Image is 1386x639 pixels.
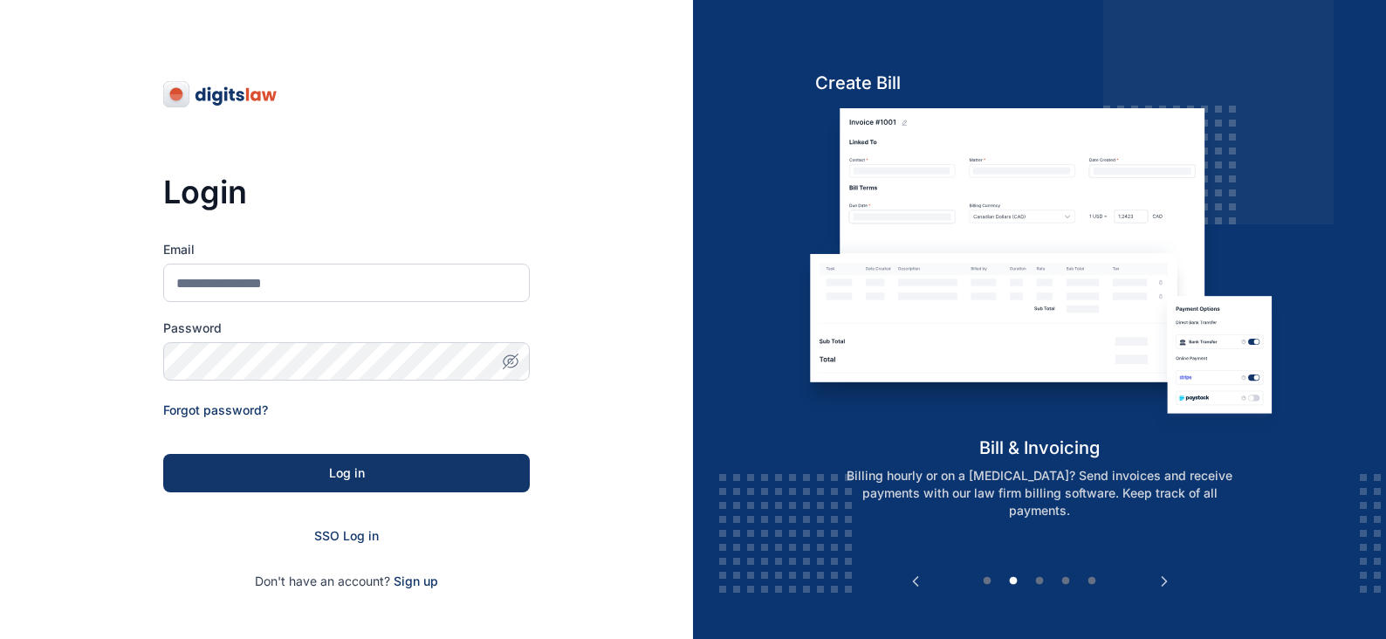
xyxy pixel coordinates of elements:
button: 5 [1083,573,1101,590]
a: Sign up [394,574,438,588]
a: Forgot password? [163,402,268,417]
h3: Login [163,175,530,210]
h5: bill & invoicing [798,436,1282,460]
label: Email [163,241,530,258]
button: Next [1156,573,1173,590]
label: Password [163,319,530,337]
img: bill-and-invoicin [798,108,1282,436]
div: Log in [191,464,502,482]
button: 3 [1031,573,1048,590]
button: 1 [978,573,996,590]
h5: Create Bill [798,71,1282,95]
button: Log in [163,454,530,492]
button: Previous [907,573,924,590]
button: 4 [1057,573,1074,590]
a: SSO Log in [314,528,379,543]
p: Don't have an account? [163,573,530,590]
button: 2 [1005,573,1022,590]
p: Billing hourly or on a [MEDICAL_DATA]? Send invoices and receive payments with our law firm billi... [816,467,1263,519]
img: digitslaw-logo [163,80,278,108]
span: Sign up [394,573,438,590]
